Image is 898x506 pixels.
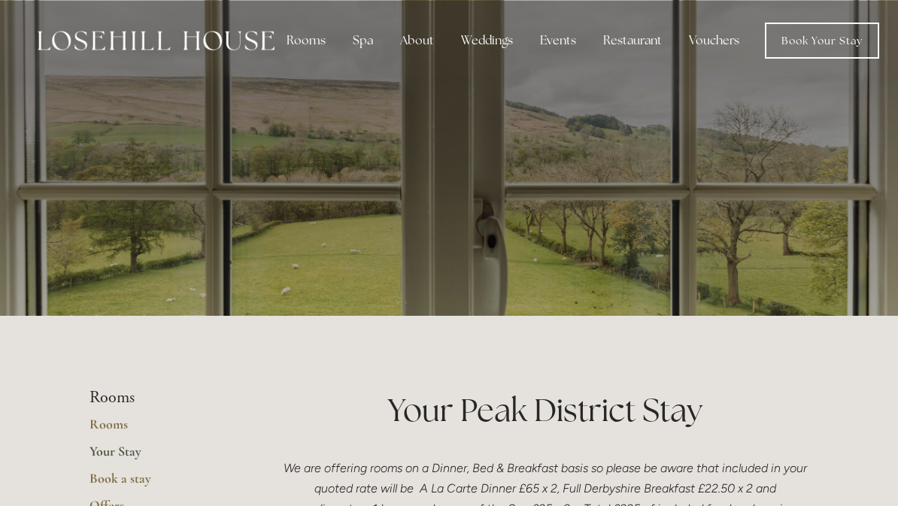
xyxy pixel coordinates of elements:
li: Rooms [89,388,233,408]
a: Rooms [89,416,233,443]
a: Vouchers [677,26,751,56]
div: Restaurant [591,26,674,56]
div: Weddings [449,26,525,56]
div: Spa [341,26,385,56]
h1: Your Peak District Stay [281,388,809,432]
div: Rooms [275,26,338,56]
img: Losehill House [38,31,275,50]
a: Your Stay [89,443,233,470]
div: About [388,26,446,56]
a: Book Your Stay [765,23,879,59]
a: Book a stay [89,470,233,497]
div: Events [528,26,588,56]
